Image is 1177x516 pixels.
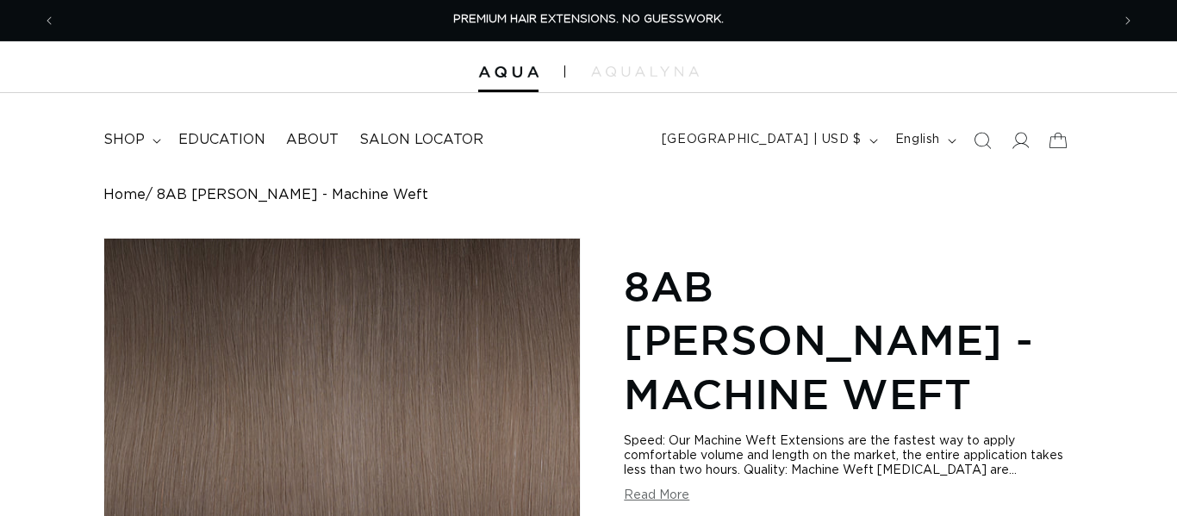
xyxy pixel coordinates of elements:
[1109,4,1147,37] button: Next announcement
[103,131,145,149] span: shop
[662,131,862,149] span: [GEOGRAPHIC_DATA] | USD $
[349,121,494,159] a: Salon Locator
[885,124,963,157] button: English
[453,14,724,25] span: PREMIUM HAIR EXTENSIONS. NO GUESSWORK.
[478,66,539,78] img: Aqua Hair Extensions
[30,4,68,37] button: Previous announcement
[178,131,265,149] span: Education
[624,434,1074,478] div: Speed: Our Machine Weft Extensions are the fastest way to apply comfortable volume and length on ...
[103,187,146,203] a: Home
[963,121,1001,159] summary: Search
[157,187,428,203] span: 8AB [PERSON_NAME] - Machine Weft
[286,131,339,149] span: About
[93,121,168,159] summary: shop
[624,488,689,503] button: Read More
[624,259,1074,420] h1: 8AB [PERSON_NAME] - Machine Weft
[895,131,940,149] span: English
[359,131,483,149] span: Salon Locator
[168,121,276,159] a: Education
[276,121,349,159] a: About
[591,66,699,77] img: aqualyna.com
[103,187,1074,203] nav: breadcrumbs
[651,124,885,157] button: [GEOGRAPHIC_DATA] | USD $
